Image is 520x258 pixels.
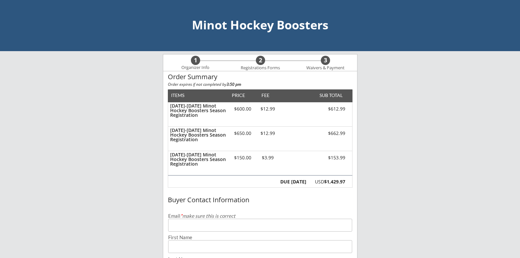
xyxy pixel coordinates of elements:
[168,196,352,204] div: Buyer Contact Information
[229,131,257,136] div: $650.00
[229,107,257,111] div: $600.00
[180,213,235,219] em: make sure this is correct
[308,155,345,160] div: $153.99
[321,57,330,64] div: 3
[170,152,226,166] div: [DATE]-[DATE] Minot Hockey Boosters Season Registration
[191,57,200,64] div: 1
[171,93,195,98] div: ITEMS
[227,81,241,87] strong: 3:50 pm
[170,128,226,142] div: [DATE]-[DATE] Minot Hockey Boosters Season Registration
[257,155,279,160] div: $3.99
[168,82,352,86] div: Order expires if not completed by
[257,131,279,136] div: $12.99
[310,179,345,184] div: USD
[177,65,214,70] div: Organizer Info
[324,178,345,185] strong: $1,429.97
[308,107,345,111] div: $612.99
[256,57,265,64] div: 2
[168,235,352,240] div: First Name
[303,65,348,71] div: Waivers & Payment
[7,19,513,31] div: Minot Hockey Boosters
[317,93,343,98] div: SUB TOTAL
[257,107,279,111] div: $12.99
[279,179,306,184] div: DUE [DATE]
[229,93,248,98] div: PRICE
[238,65,283,71] div: Registrations Forms
[257,93,274,98] div: FEE
[168,213,352,218] div: Email
[308,131,345,136] div: $662.99
[229,155,257,160] div: $150.00
[168,73,352,81] div: Order Summary
[170,104,226,117] div: [DATE]-[DATE] Minot Hockey Boosters Season Registration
